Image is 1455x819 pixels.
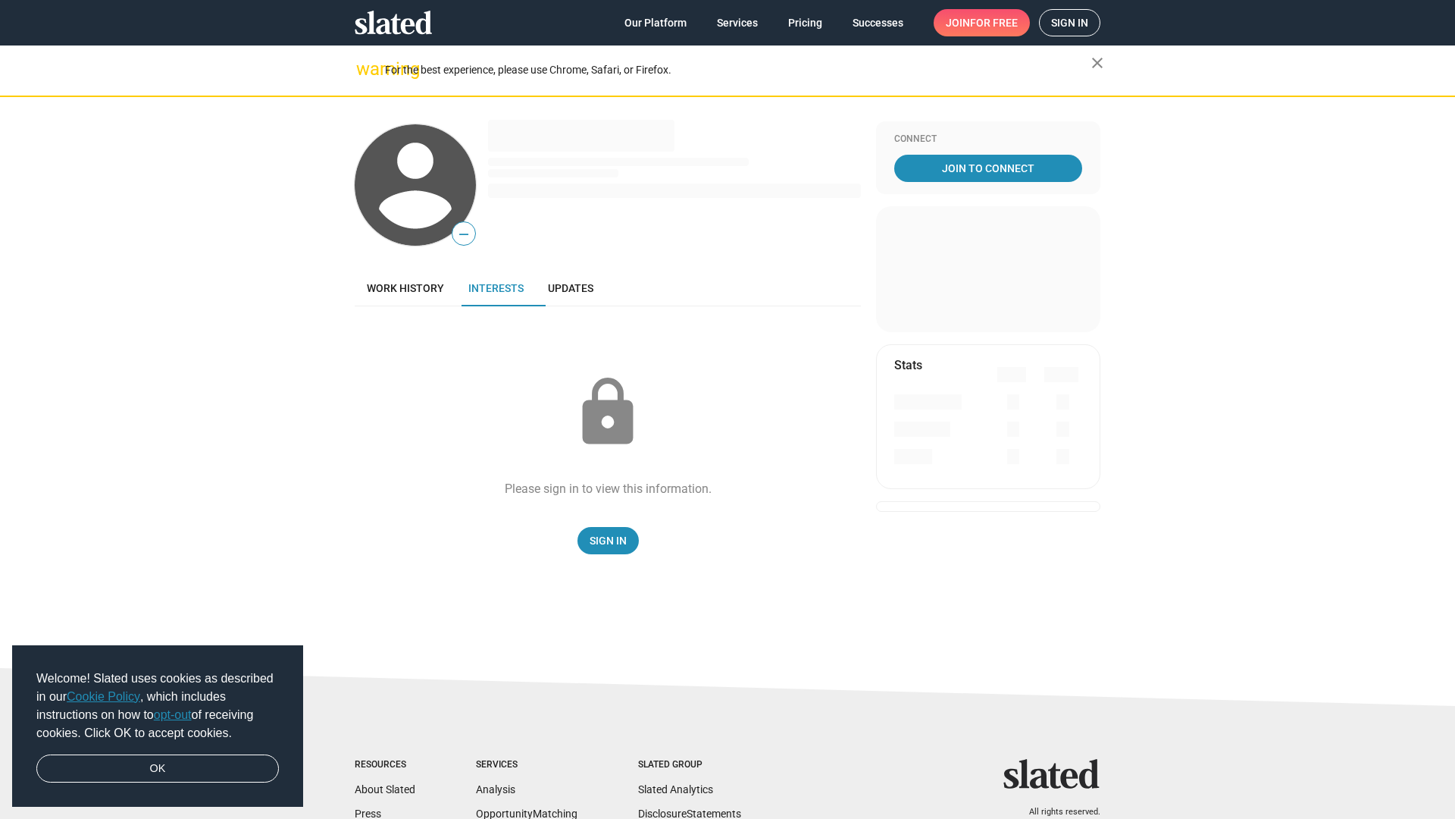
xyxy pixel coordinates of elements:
div: Please sign in to view this information. [505,481,712,497]
span: Updates [548,282,593,294]
a: Services [705,9,770,36]
span: Our Platform [624,9,687,36]
a: Slated Analytics [638,783,713,795]
a: Work history [355,270,456,306]
mat-icon: warning [356,60,374,78]
div: For the best experience, please use Chrome, Safari, or Firefox. [385,60,1091,80]
a: Updates [536,270,605,306]
a: dismiss cookie message [36,755,279,783]
span: Work history [367,282,444,294]
a: Sign in [1039,9,1100,36]
a: Our Platform [612,9,699,36]
span: — [452,224,475,244]
div: Services [476,759,577,771]
a: opt-out [154,708,192,721]
mat-card-title: Stats [894,357,922,373]
div: Resources [355,759,415,771]
a: About Slated [355,783,415,795]
div: Connect [894,133,1082,146]
div: Slated Group [638,759,741,771]
mat-icon: lock [570,375,646,450]
mat-icon: close [1088,54,1106,72]
a: Joinfor free [934,9,1030,36]
a: Join To Connect [894,155,1082,182]
a: Sign In [577,527,639,554]
span: Join To Connect [897,155,1079,182]
div: cookieconsent [12,645,303,808]
a: Cookie Policy [67,690,140,703]
span: Sign in [1051,10,1088,36]
span: Services [717,9,758,36]
span: Interests [468,282,524,294]
a: Pricing [776,9,834,36]
span: Join [946,9,1018,36]
span: Welcome! Slated uses cookies as described in our , which includes instructions on how to of recei... [36,670,279,742]
span: Pricing [788,9,822,36]
a: Interests [456,270,536,306]
span: Successes [853,9,903,36]
span: Sign In [590,527,627,554]
a: Successes [840,9,915,36]
a: Analysis [476,783,515,795]
span: for free [970,9,1018,36]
